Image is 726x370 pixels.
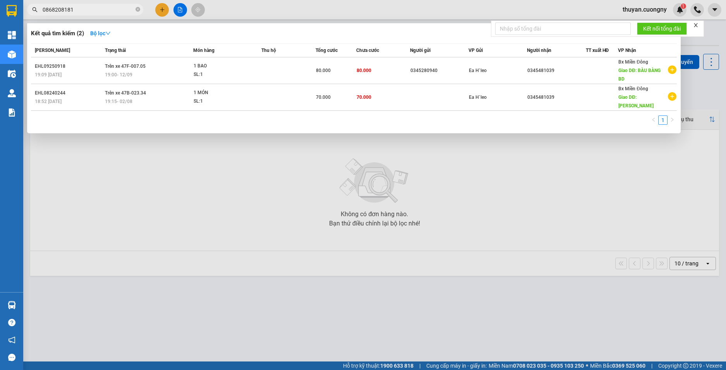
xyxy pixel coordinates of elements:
[194,71,252,79] div: SL: 1
[8,301,16,309] img: warehouse-icon
[43,5,134,14] input: Tìm tên, số ĐT hoặc mã đơn
[8,50,16,59] img: warehouse-icon
[8,336,15,344] span: notification
[316,95,331,100] span: 70.000
[356,48,379,53] span: Chưa cước
[105,72,132,77] span: 19:00 - 12/09
[670,117,675,122] span: right
[105,99,132,104] span: 19:15 - 02/08
[659,116,667,124] a: 1
[637,22,687,35] button: Kết nối tổng đài
[35,89,103,97] div: EHL08240244
[527,48,551,53] span: Người nhận
[668,115,677,125] button: right
[136,6,140,14] span: close-circle
[105,64,146,69] span: Trên xe 47F-007.05
[668,115,677,125] li: Next Page
[194,97,252,106] div: SL: 1
[261,48,276,53] span: Thu hộ
[357,95,371,100] span: 70.000
[410,67,468,75] div: 0345280940
[651,117,656,122] span: left
[316,48,338,53] span: Tổng cước
[32,7,38,12] span: search
[618,86,648,91] span: Bx Miền Đông
[84,27,117,40] button: Bộ lọcdown
[105,90,146,96] span: Trên xe 47B-023.34
[649,115,658,125] li: Previous Page
[35,62,103,71] div: EHL09250918
[105,48,126,53] span: Trạng thái
[469,48,483,53] span: VP Gửi
[7,5,17,17] img: logo-vxr
[90,30,111,36] strong: Bộ lọc
[31,29,84,38] h3: Kết quả tìm kiếm ( 2 )
[194,62,252,71] div: 1 BAO
[586,48,609,53] span: TT xuất HĐ
[8,89,16,97] img: warehouse-icon
[357,68,371,73] span: 80.000
[649,115,658,125] button: left
[527,67,585,75] div: 0345481039
[495,22,631,35] input: Nhập số tổng đài
[136,7,140,12] span: close-circle
[469,68,487,73] span: Ea H`leo
[618,59,648,65] span: Bx Miền Đông
[693,22,699,28] span: close
[194,89,252,97] div: 1 MÓN
[527,93,585,102] div: 0345481039
[618,48,636,53] span: VP Nhận
[8,319,15,326] span: question-circle
[410,48,431,53] span: Người gửi
[8,70,16,78] img: warehouse-icon
[618,95,654,108] span: Giao DĐ: [PERSON_NAME]
[668,92,676,101] span: plus-circle
[643,24,681,33] span: Kết nối tổng đài
[8,354,15,361] span: message
[35,72,62,77] span: 19:09 [DATE]
[8,31,16,39] img: dashboard-icon
[35,48,70,53] span: [PERSON_NAME]
[668,65,676,74] span: plus-circle
[618,68,661,82] span: Giao DĐ: BÀU BÀNG BD
[658,115,668,125] li: 1
[8,108,16,117] img: solution-icon
[105,31,111,36] span: down
[469,95,487,100] span: Ea H`leo
[316,68,331,73] span: 80.000
[193,48,215,53] span: Món hàng
[35,99,62,104] span: 18:52 [DATE]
